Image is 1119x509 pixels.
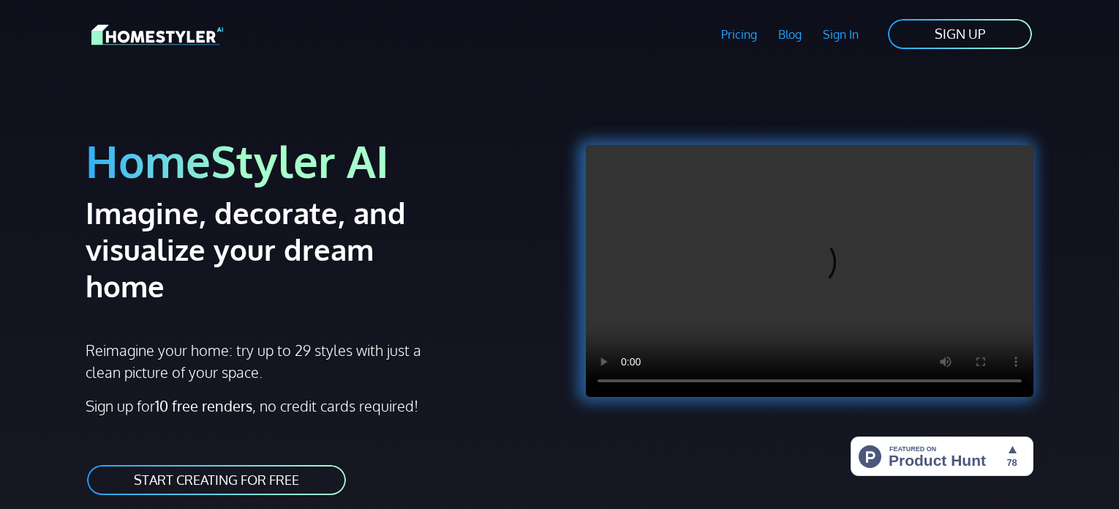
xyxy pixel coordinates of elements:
[711,18,768,51] a: Pricing
[767,18,812,51] a: Blog
[86,339,434,383] p: Reimagine your home: try up to 29 styles with just a clean picture of your space.
[851,436,1033,476] img: HomeStyler AI - Interior Design Made Easy: One Click to Your Dream Home | Product Hunt
[86,133,551,188] h1: HomeStyler AI
[86,194,458,304] h2: Imagine, decorate, and visualize your dream home
[886,18,1033,51] a: SIGN UP
[812,18,869,51] a: Sign In
[86,395,551,417] p: Sign up for , no credit cards required!
[155,396,252,415] strong: 10 free renders
[91,22,223,48] img: HomeStyler AI logo
[86,464,347,497] a: START CREATING FOR FREE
